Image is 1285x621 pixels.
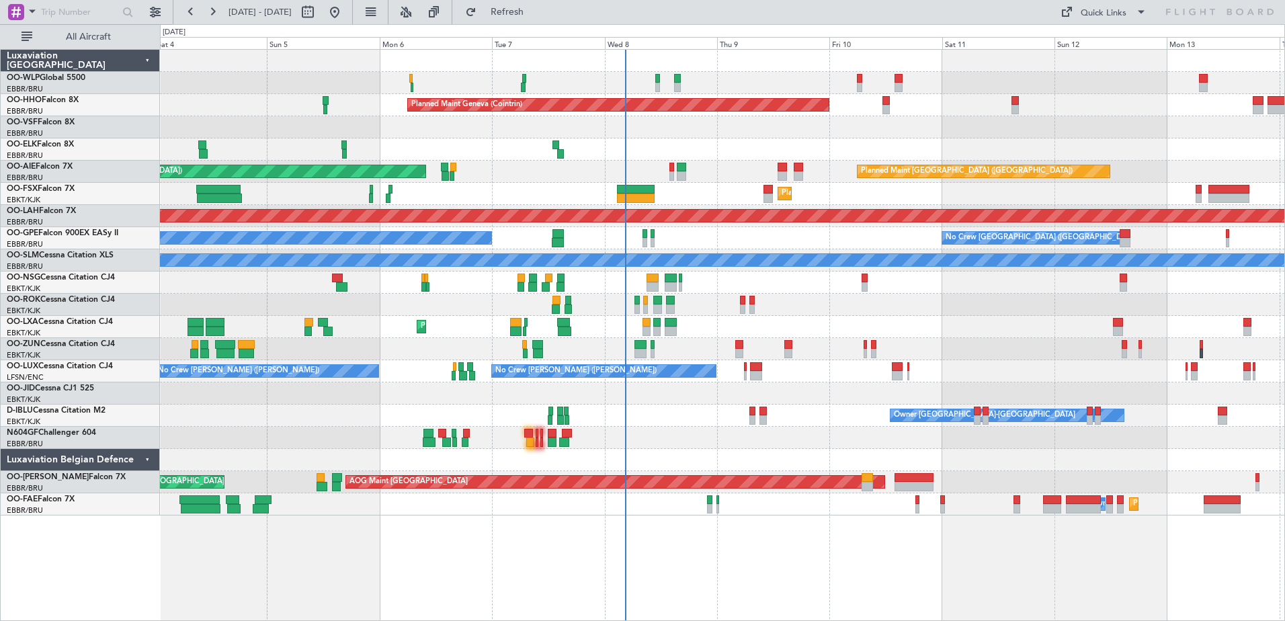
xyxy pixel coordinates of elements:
[7,318,113,326] a: OO-LXACessna Citation CJ4
[942,37,1054,49] div: Sat 11
[7,340,115,348] a: OO-ZUNCessna Citation CJ4
[7,473,89,481] span: OO-[PERSON_NAME]
[459,1,540,23] button: Refresh
[7,207,39,215] span: OO-LAH
[7,106,43,116] a: EBBR/BRU
[7,505,43,515] a: EBBR/BRU
[7,74,40,82] span: OO-WLP
[7,163,36,171] span: OO-AIE
[7,229,38,237] span: OO-GPE
[7,96,42,104] span: OO-HHO
[7,151,43,161] a: EBBR/BRU
[7,185,75,193] a: OO-FSXFalcon 7X
[7,163,73,171] a: OO-AIEFalcon 7X
[7,84,43,94] a: EBBR/BRU
[349,472,468,492] div: AOG Maint [GEOGRAPHIC_DATA]
[7,140,37,149] span: OO-ELK
[7,429,96,437] a: N604GFChallenger 604
[7,296,40,304] span: OO-ROK
[717,37,829,49] div: Thu 9
[7,118,38,126] span: OO-VSF
[163,27,185,38] div: [DATE]
[7,495,38,503] span: OO-FAE
[7,384,94,392] a: OO-JIDCessna CJ1 525
[7,74,85,82] a: OO-WLPGlobal 5500
[7,372,44,382] a: LFSN/ENC
[1054,37,1167,49] div: Sun 12
[605,37,717,49] div: Wed 8
[7,318,38,326] span: OO-LXA
[7,118,75,126] a: OO-VSFFalcon 8X
[7,473,126,481] a: OO-[PERSON_NAME]Falcon 7X
[7,173,43,183] a: EBBR/BRU
[41,2,118,22] input: Trip Number
[7,195,40,205] a: EBKT/KJK
[7,328,40,338] a: EBKT/KJK
[7,274,40,282] span: OO-NSG
[15,26,146,48] button: All Aircraft
[7,207,76,215] a: OO-LAHFalcon 7X
[1081,7,1126,20] div: Quick Links
[492,37,604,49] div: Tue 7
[7,296,115,304] a: OO-ROKCessna Citation CJ4
[946,228,1171,248] div: No Crew [GEOGRAPHIC_DATA] ([GEOGRAPHIC_DATA] National)
[7,429,38,437] span: N604GF
[7,274,115,282] a: OO-NSGCessna Citation CJ4
[7,407,33,415] span: D-IBLU
[7,251,114,259] a: OO-SLMCessna Citation XLS
[158,361,319,381] div: No Crew [PERSON_NAME] ([PERSON_NAME])
[7,340,40,348] span: OO-ZUN
[7,140,74,149] a: OO-ELKFalcon 8X
[7,407,106,415] a: D-IBLUCessna Citation M2
[411,95,522,115] div: Planned Maint Geneva (Cointrin)
[7,261,43,272] a: EBBR/BRU
[7,395,40,405] a: EBKT/KJK
[7,495,75,503] a: OO-FAEFalcon 7X
[7,350,40,360] a: EBKT/KJK
[861,161,1073,181] div: Planned Maint [GEOGRAPHIC_DATA] ([GEOGRAPHIC_DATA])
[7,384,35,392] span: OO-JID
[1167,37,1279,49] div: Mon 13
[35,32,142,42] span: All Aircraft
[495,361,657,381] div: No Crew [PERSON_NAME] ([PERSON_NAME])
[267,37,379,49] div: Sun 5
[7,251,39,259] span: OO-SLM
[7,284,40,294] a: EBKT/KJK
[380,37,492,49] div: Mon 6
[229,6,292,18] span: [DATE] - [DATE]
[155,37,267,49] div: Sat 4
[7,239,43,249] a: EBBR/BRU
[7,96,79,104] a: OO-HHOFalcon 8X
[1133,494,1251,514] div: Planned Maint Melsbroek Air Base
[894,405,1075,425] div: Owner [GEOGRAPHIC_DATA]-[GEOGRAPHIC_DATA]
[7,229,118,237] a: OO-GPEFalcon 900EX EASy II
[7,185,38,193] span: OO-FSX
[829,37,942,49] div: Fri 10
[7,483,43,493] a: EBBR/BRU
[7,362,38,370] span: OO-LUX
[7,439,43,449] a: EBBR/BRU
[7,217,43,227] a: EBBR/BRU
[7,362,113,370] a: OO-LUXCessna Citation CJ4
[7,306,40,316] a: EBKT/KJK
[7,128,43,138] a: EBBR/BRU
[421,317,577,337] div: Planned Maint Kortrijk-[GEOGRAPHIC_DATA]
[782,183,938,204] div: Planned Maint Kortrijk-[GEOGRAPHIC_DATA]
[479,7,536,17] span: Refresh
[1054,1,1153,23] button: Quick Links
[7,417,40,427] a: EBKT/KJK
